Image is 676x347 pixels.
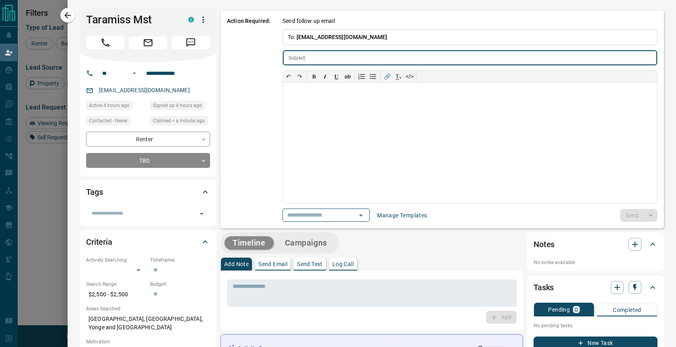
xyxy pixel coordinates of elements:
s: ab [344,73,351,80]
h1: Taramiss Mst [86,13,176,26]
button: Manage Templates [372,209,432,222]
button: 𝑰 [319,71,331,82]
div: condos.ca [188,17,194,23]
button: Open [355,210,367,221]
p: Completed [613,307,641,313]
button: Timeline [225,236,274,250]
span: Claimed < a minute ago [153,117,205,125]
div: Tasks [534,278,657,297]
p: Send follow up email [282,17,335,25]
p: [GEOGRAPHIC_DATA], [GEOGRAPHIC_DATA], Yonge and [GEOGRAPHIC_DATA] [86,312,210,334]
p: 0 [575,307,578,312]
div: Tags [86,182,210,202]
p: Add Note [224,261,249,267]
button: Bullet list [367,71,379,82]
span: Contacted - Never [89,117,128,125]
p: Budget: [150,281,210,288]
p: To: [282,29,657,45]
button: 𝐔 [331,71,342,82]
div: split button [620,209,657,222]
p: Subject: [289,54,306,62]
p: No notes available [534,259,657,266]
h2: Notes [534,238,554,251]
p: Send Text [297,261,323,267]
h2: Criteria [86,235,112,248]
button: 𝐁 [308,71,319,82]
div: Sun Aug 17 2025 [86,101,146,112]
div: Sun Aug 17 2025 [150,101,210,112]
span: Call [86,36,125,49]
button: </> [404,71,415,82]
p: Areas Searched: [86,305,210,312]
span: Signed up 4 hours ago [153,101,202,109]
a: [EMAIL_ADDRESS][DOMAIN_NAME] [99,87,190,93]
button: ↶ [283,71,294,82]
h2: Tasks [534,281,554,294]
button: ab [342,71,353,82]
p: Send Email [258,261,287,267]
button: T̲ₓ [393,71,404,82]
p: Search Range: [86,281,146,288]
span: Email [129,36,167,49]
div: TBD [86,153,210,168]
p: $2,500 - $2,500 [86,288,146,301]
span: [EMAIL_ADDRESS][DOMAIN_NAME] [297,34,387,40]
div: Notes [534,235,657,254]
button: ↷ [294,71,305,82]
button: Numbered list [356,71,367,82]
p: Timeframe: [150,256,210,264]
div: Renter [86,132,210,147]
p: Action Required: [227,17,270,222]
button: Campaigns [277,236,335,250]
span: Active 4 hours ago [89,101,130,109]
h2: Tags [86,186,103,198]
p: Actively Searching: [86,256,146,264]
p: Log Call [332,261,354,267]
div: Criteria [86,232,210,252]
p: Motivation: [86,338,210,345]
span: 𝐔 [334,73,338,80]
button: 🔗 [381,71,393,82]
button: Open [130,68,139,78]
div: Sun Aug 17 2025 [150,116,210,128]
p: Pending [548,307,570,312]
button: Open [196,208,207,219]
p: No pending tasks [534,320,657,332]
span: Message [171,36,210,49]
